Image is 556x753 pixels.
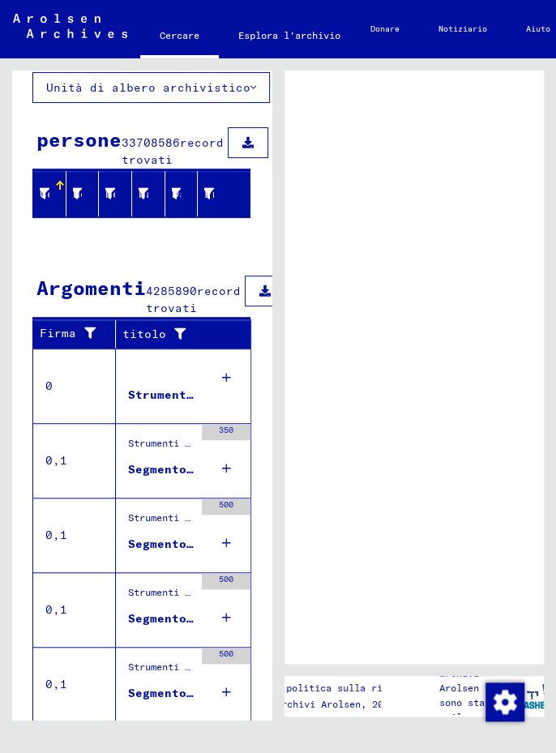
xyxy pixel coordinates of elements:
div: Modifica consenso [485,682,524,721]
a: Notiziario [419,10,507,49]
font: 0,1 [45,453,67,468]
button: Unità di albero archivistico [32,72,270,103]
img: Arolsen_neg.svg [13,14,127,38]
font: Segmento inventario carte 1 [128,462,325,477]
font: Nascita [139,186,190,201]
font: 0,1 [45,602,67,617]
font: titolo [122,327,166,341]
font: Firma [40,326,76,340]
font: 0,1 [45,677,67,691]
font: Donare [370,24,400,34]
font: record trovati [146,284,241,315]
mat-header-cell: Prigioniero n. [198,171,250,216]
div: titolo [122,321,235,347]
mat-header-cell: Nascita [132,171,165,216]
font: 0 [45,379,53,393]
div: Firma [40,321,119,347]
font: 0,1 [45,528,67,542]
div: Cognome [40,181,70,207]
div: Nome di battesimo [73,181,103,207]
font: Segmento inventario carte 1 [128,686,325,700]
font: Prigioniero n. [204,186,306,201]
font: politica sulla riservatezza [286,682,439,694]
font: Aiuto [526,24,550,34]
font: Strumenti di ricerca globali [128,387,332,402]
font: Notiziario [438,24,487,34]
font: Data di nascita [172,186,281,201]
font: 33708586 [122,135,180,150]
font: Esplora l'archivio [238,29,340,41]
font: Cognome [40,186,91,201]
font: Copyright © Archivi Arolsen, 2021 [207,698,395,710]
font: sono stati sviluppati in collaborazione con [439,696,519,752]
font: Nome di battesimo [73,186,197,201]
div: Data di nascita [172,181,202,207]
font: persone [36,127,122,152]
a: Donare [351,10,419,49]
font: 4285890 [146,284,197,298]
mat-header-cell: Cognome [33,171,66,216]
font: 500 [219,648,233,659]
mat-header-cell: Nome di battesimo [66,171,100,216]
mat-header-cell: Nome di nascita [99,171,132,216]
mat-header-cell: Data di nascita [165,171,199,216]
div: Nascita [139,181,169,207]
font: Cercare [160,29,199,41]
div: Nome di nascita [105,181,135,207]
a: politica sulla riservatezza [273,680,459,697]
a: Esplora l'archivio [219,16,360,55]
font: Unità di albero archivistico [46,80,250,95]
div: Prigioniero n. [204,181,234,207]
font: Segmento inventario carte 1 [128,611,325,626]
a: Cercare [140,16,219,58]
font: 500 [219,499,233,510]
font: 350 [219,425,233,435]
font: Nome di nascita [105,186,215,201]
font: 500 [219,574,233,584]
img: Modifica consenso [485,682,524,721]
font: record trovati [122,135,224,167]
font: Segmento inventario carte 1 [128,537,325,551]
font: Argomenti [36,276,146,300]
